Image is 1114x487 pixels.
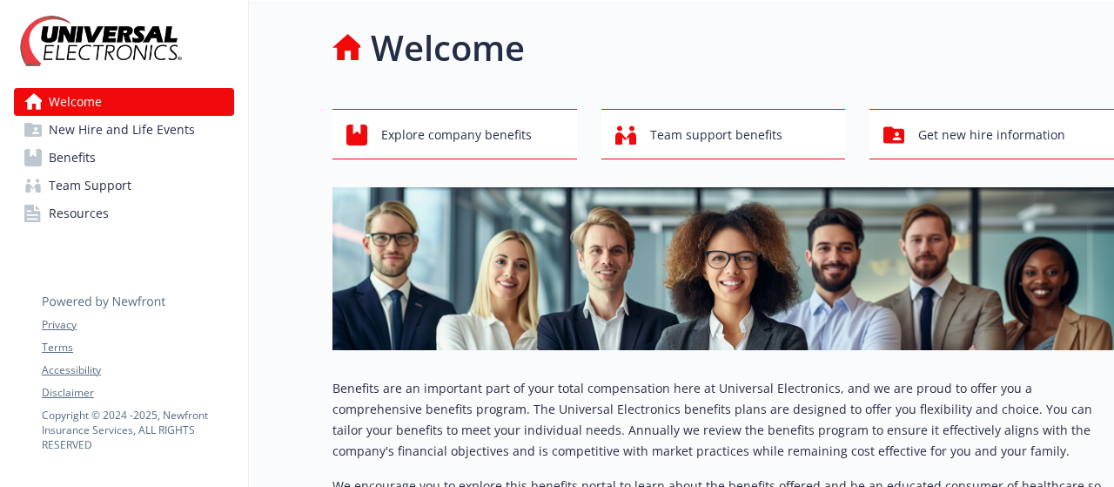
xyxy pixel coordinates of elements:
[14,88,234,116] a: Welcome
[49,144,96,172] span: Benefits
[918,118,1065,152] span: Get new hire information
[650,118,782,152] span: Team support benefits
[14,144,234,172] a: Benefits
[869,109,1114,159] button: Get new hire information
[42,362,233,378] a: Accessibility
[42,385,233,401] a: Disclaimer
[14,200,234,227] a: Resources
[49,88,102,116] span: Welcome
[601,109,846,159] button: Team support benefits
[381,118,532,152] span: Explore company benefits
[42,408,233,452] p: Copyright © 2024 - 2025 , Newfront Insurance Services, ALL RIGHTS RESERVED
[49,116,195,144] span: New Hire and Life Events
[49,200,109,227] span: Resources
[332,109,577,159] button: Explore company benefits
[14,116,234,144] a: New Hire and Life Events
[42,317,233,333] a: Privacy
[332,378,1114,462] p: Benefits are an important part of your total compensation here at Universal Electronics, and we a...
[14,172,234,200] a: Team Support
[42,340,233,355] a: Terms
[332,187,1114,350] img: overview page banner
[371,22,525,74] h1: Welcome
[49,172,131,200] span: Team Support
